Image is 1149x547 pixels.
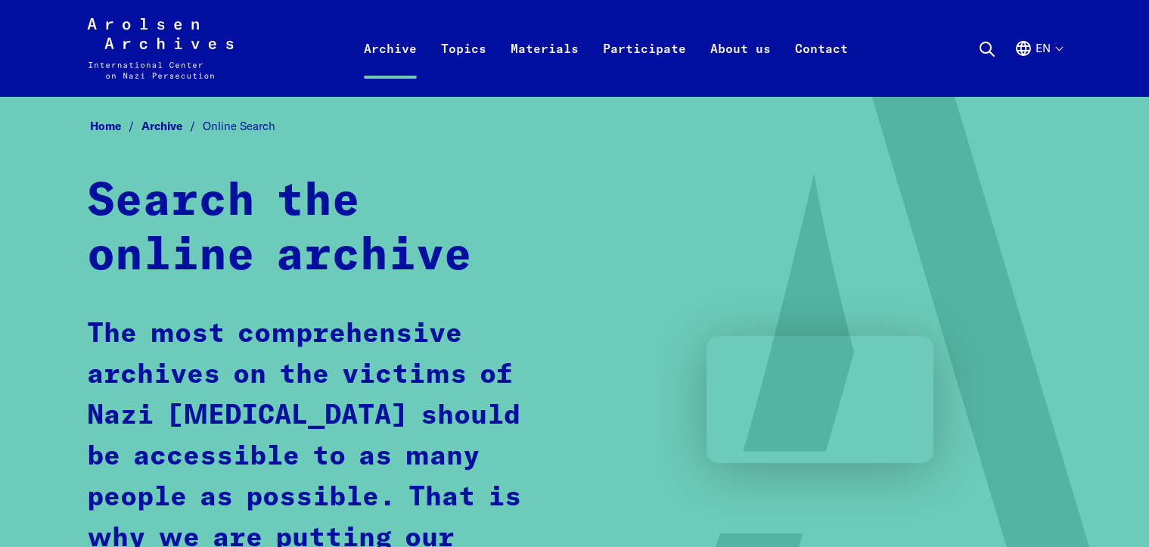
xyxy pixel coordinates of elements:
[87,179,472,279] strong: Search the online archive
[352,36,429,97] a: Archive
[352,18,860,79] nav: Primary
[90,119,141,133] a: Home
[783,36,860,97] a: Contact
[429,36,498,97] a: Topics
[591,36,698,97] a: Participate
[203,119,275,133] span: Online Search
[141,119,203,133] a: Archive
[498,36,591,97] a: Materials
[87,115,1061,138] nav: Breadcrumb
[1014,39,1062,94] button: English, language selection
[698,36,783,97] a: About us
